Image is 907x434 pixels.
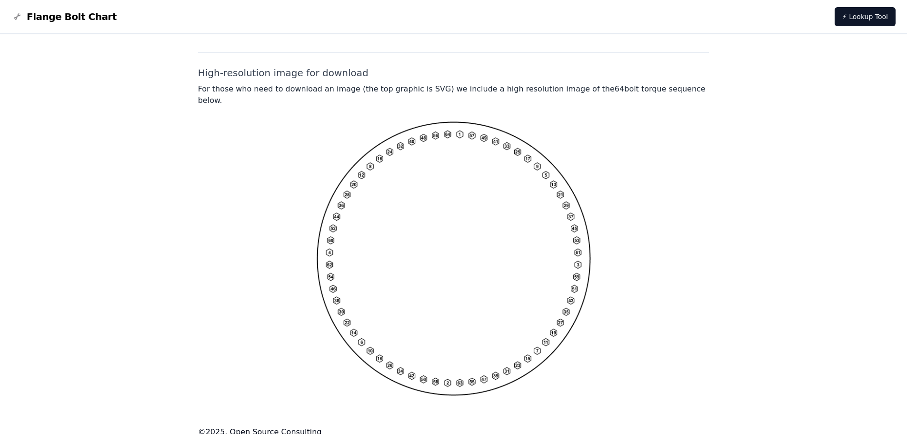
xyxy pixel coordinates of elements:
[317,121,591,396] img: 64 bolt torque pattern
[198,66,709,80] h2: High-resolution image for download
[11,11,23,22] img: Flange Bolt Chart Logo
[835,7,896,26] a: ⚡ Lookup Tool
[27,10,117,23] span: Flange Bolt Chart
[11,10,117,23] a: Flange Bolt Chart LogoFlange Bolt Chart
[198,83,709,106] p: For those who need to download an image (the top graphic is SVG) we include a high resolution ima...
